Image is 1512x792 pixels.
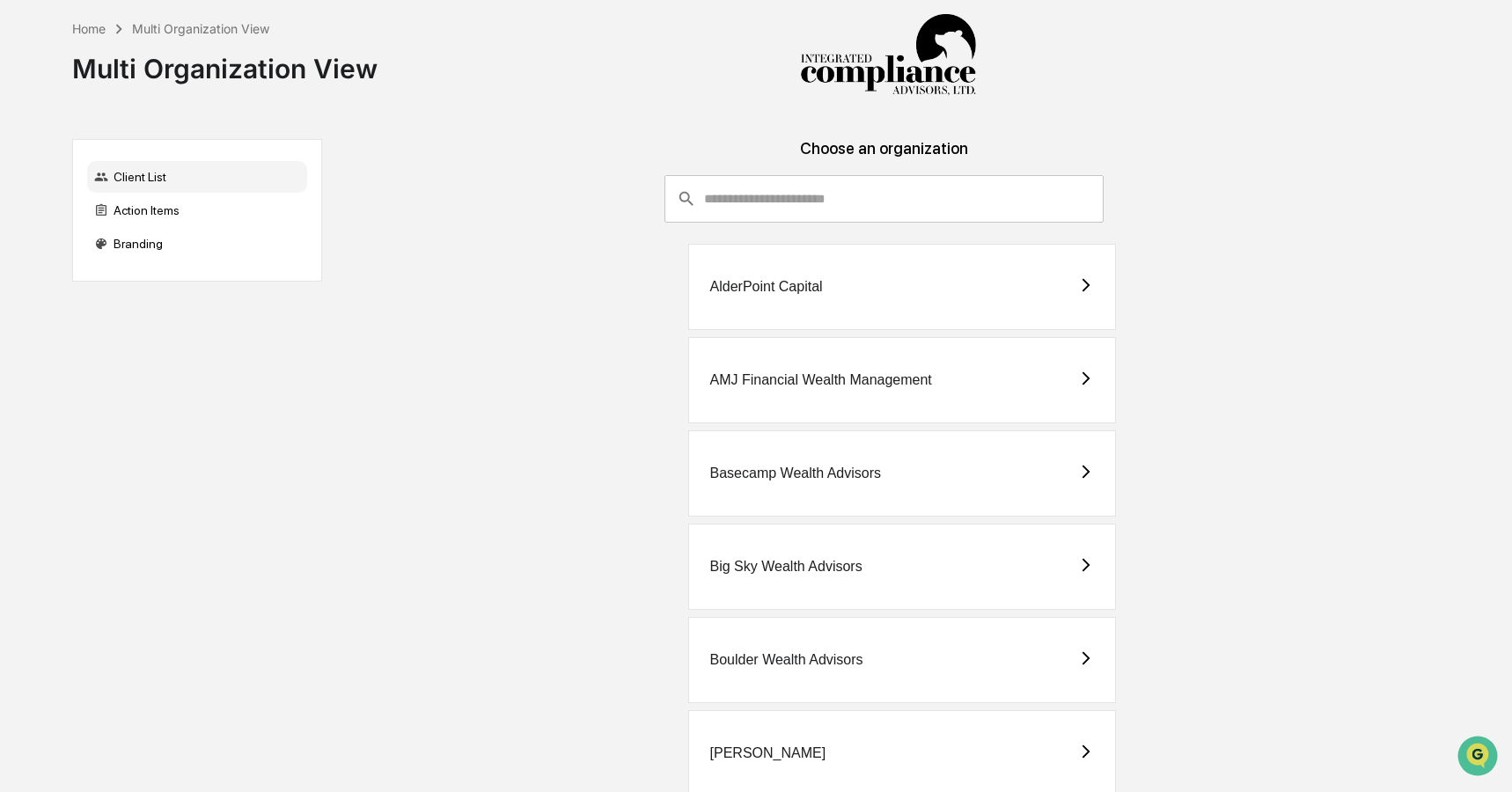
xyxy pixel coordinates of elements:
div: [PERSON_NAME] [710,745,826,761]
div: Start new chat [60,135,289,152]
iframe: Open customer support [1456,734,1503,781]
div: Client List [87,161,307,193]
div: Big Sky Wealth Advisors [710,559,862,575]
div: Action Items [87,194,307,226]
img: 1746055101610-c473b297-6a78-478c-a979-82029cc54cd1 [18,135,49,166]
div: We're available if you need us! [60,152,223,166]
input: Clear [46,80,290,99]
div: 🖐️ [18,224,32,238]
img: Integrated Compliance Advisors [800,14,976,97]
div: Boulder Wealth Advisors [710,652,863,668]
button: Start new chat [299,140,320,161]
a: 🖐️Preclearance [11,215,121,246]
div: Choose an organization [336,139,1433,175]
a: Powered byPylon [124,297,213,312]
div: Branding [87,228,307,260]
span: Attestations [145,222,218,239]
span: Preclearance [35,222,114,239]
p: How can we help? [18,37,320,65]
span: Pylon [175,298,213,312]
div: Multi Organization View [132,21,269,36]
div: Multi Organization View [72,39,378,84]
a: 🔎Data Lookup [11,248,118,280]
div: 🔎 [18,257,32,271]
div: consultant-dashboard__filter-organizations-search-bar [664,175,1103,223]
div: 🗄️ [128,224,142,238]
div: AMJ Financial Wealth Management [710,372,932,388]
span: Data Lookup [35,255,111,273]
div: AlderPoint Capital [710,279,823,295]
div: Basecamp Wealth Advisors [710,466,881,481]
a: 🗄️Attestations [121,215,225,246]
div: Home [72,21,106,36]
